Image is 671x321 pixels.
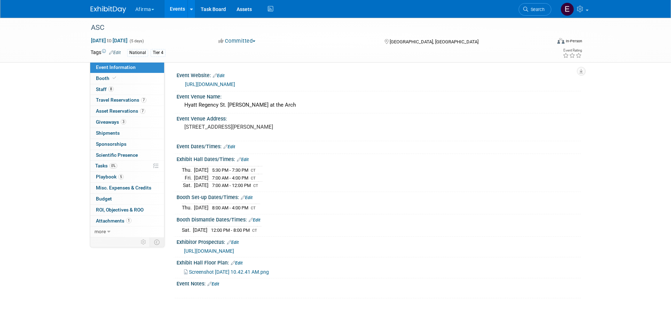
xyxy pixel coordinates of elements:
td: Sat. [182,226,193,234]
a: Attachments1 [90,216,164,226]
div: Exhibitor Prospectus: [177,237,581,246]
a: Event Information [90,62,164,73]
td: [DATE] [193,226,207,234]
a: Edit [237,157,249,162]
a: Misc. Expenses & Credits [90,183,164,193]
td: Thu. [182,204,194,212]
span: Event Information [96,64,136,70]
span: Asset Reservations [96,108,145,114]
span: Misc. Expenses & Credits [96,185,151,191]
a: Screenshot [DATE] 10.42.41 AM.png [184,269,269,275]
a: Edit [249,218,260,223]
td: Toggle Event Tabs [150,237,164,247]
pre: [STREET_ADDRESS][PERSON_NAME] [184,124,337,130]
img: Emma Mitchell [561,2,574,16]
span: 8 [108,86,114,92]
span: 12:00 PM - 8:00 PM [211,228,250,233]
span: CT [251,176,256,181]
td: Fri. [182,174,194,182]
a: Travel Reservations7 [90,95,164,106]
span: Playbook [96,174,124,180]
span: Search [528,7,545,12]
span: 7:00 AM - 12:00 PM [212,183,251,188]
td: [DATE] [194,166,209,174]
td: Sat. [182,182,194,189]
span: 5 [118,174,124,180]
span: more [94,229,106,234]
span: Booth [96,75,118,81]
span: CT [253,183,258,188]
span: 0% [109,163,117,168]
span: Budget [96,196,112,202]
span: 5:30 PM - 7:30 PM [212,167,248,173]
span: Giveaways [96,119,126,125]
span: (5 days) [129,39,144,43]
div: Booth Set-up Dates/Times: [177,192,581,201]
span: Sponsorships [96,141,126,147]
td: Personalize Event Tab Strip [137,237,150,247]
div: Exhibit Hall Floor Plan: [177,257,581,267]
a: more [90,226,164,237]
span: Tasks [95,163,117,168]
span: Travel Reservations [96,97,146,103]
div: Exhibit Hall Dates/Times: [177,154,581,163]
a: Budget [90,194,164,204]
td: [DATE] [194,182,209,189]
div: Tier 4 [151,49,166,57]
a: Sponsorships [90,139,164,150]
a: Edit [109,50,121,55]
td: Tags [91,49,121,57]
div: Hyatt Regency St. [PERSON_NAME] at the Arch [182,100,575,111]
span: Staff [96,86,114,92]
div: In-Person [566,38,582,44]
a: Playbook5 [90,172,164,182]
div: Booth Dismantle Dates/Times: [177,214,581,224]
span: Screenshot [DATE] 10.42.41 AM.png [189,269,269,275]
a: Edit [227,240,239,245]
a: Giveaways3 [90,117,164,128]
span: CT [252,228,257,233]
img: ExhibitDay [91,6,126,13]
span: 3 [121,119,126,124]
span: CT [251,206,256,210]
div: Event Notes: [177,278,581,288]
div: Event Venue Address: [177,113,581,122]
div: Event Venue Name: [177,91,581,100]
span: to [106,38,113,43]
a: [URL][DOMAIN_NAME] [185,81,235,87]
button: Committed [216,37,258,45]
a: Shipments [90,128,164,139]
i: Booth reservation complete [113,76,116,80]
span: Attachments [96,218,131,224]
td: [DATE] [194,204,209,212]
span: 7 [140,108,145,114]
img: Format-Inperson.png [557,38,564,44]
a: Asset Reservations7 [90,106,164,117]
a: Edit [223,144,235,149]
div: ASC [88,21,541,34]
div: Event Website: [177,70,581,79]
span: 7 [141,97,146,103]
div: Event Rating [563,49,582,52]
span: 7:00 AM - 4:00 PM [212,175,248,181]
span: Scientific Presence [96,152,138,158]
a: Scientific Presence [90,150,164,161]
span: CT [251,168,256,173]
a: Tasks0% [90,161,164,171]
div: Event Dates/Times: [177,141,581,150]
a: Edit [207,282,219,287]
a: ROI, Objectives & ROO [90,205,164,215]
span: ROI, Objectives & ROO [96,207,144,213]
span: Shipments [96,130,120,136]
a: Edit [213,73,224,78]
span: 8:00 AM - 4:00 PM [212,205,248,210]
a: Search [519,3,551,16]
div: Event Format [509,37,583,48]
a: Edit [241,195,253,200]
a: Edit [231,261,243,266]
div: National [127,49,148,57]
a: [URL][DOMAIN_NAME] [184,248,234,254]
span: 1 [126,218,131,223]
a: Staff8 [90,84,164,95]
